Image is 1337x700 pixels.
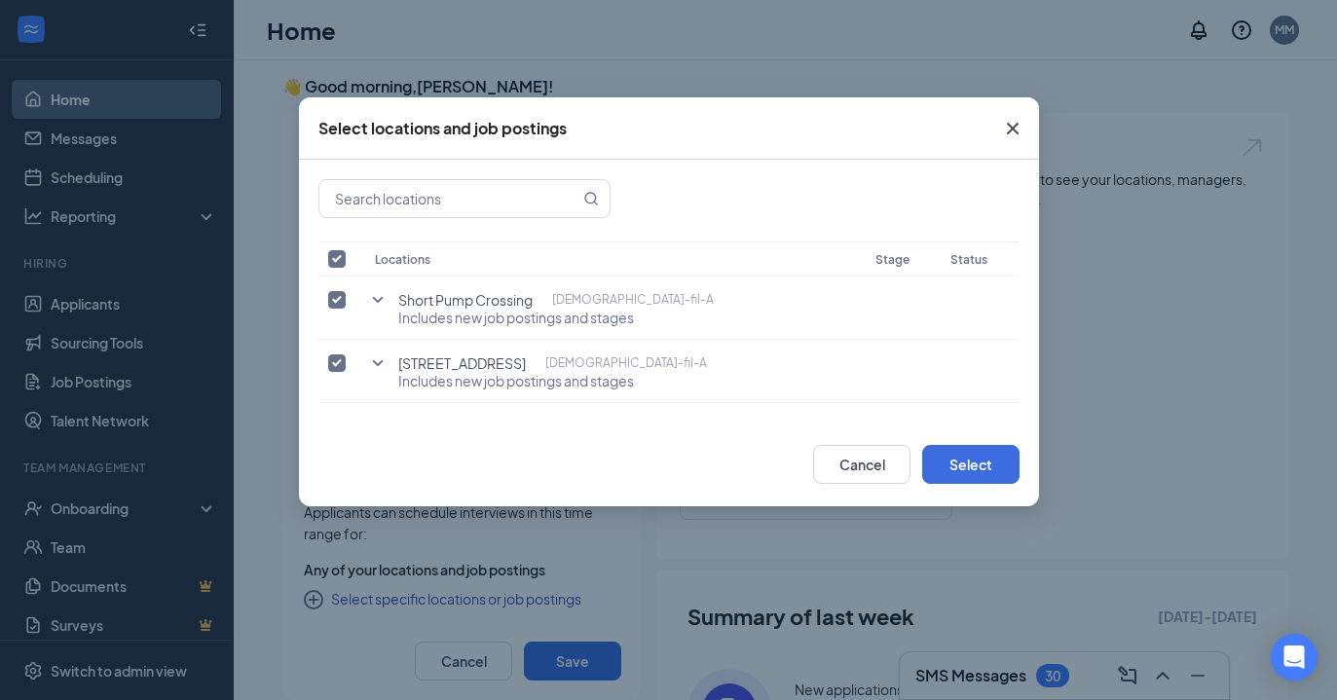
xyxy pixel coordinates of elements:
[940,241,1019,276] th: Status
[583,191,599,206] svg: MagnifyingGlass
[922,445,1020,484] button: Select
[319,180,579,217] input: Search locations
[552,290,714,310] p: [DEMOGRAPHIC_DATA]-fil-A
[366,288,390,312] svg: SmallChevronDown
[398,371,707,390] span: Includes new job postings and stages
[398,308,714,327] span: Includes new job postings and stages
[866,241,941,276] th: Stage
[318,118,567,139] div: Select locations and job postings
[366,351,390,375] svg: SmallChevronDown
[365,241,866,276] th: Locations
[986,97,1039,160] button: Close
[545,353,707,373] p: [DEMOGRAPHIC_DATA]-fil-A
[813,445,910,484] button: Cancel
[1001,117,1024,140] svg: Cross
[398,290,533,310] span: Short Pump Crossing
[1271,634,1318,681] div: Open Intercom Messenger
[398,353,526,373] span: [STREET_ADDRESS]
